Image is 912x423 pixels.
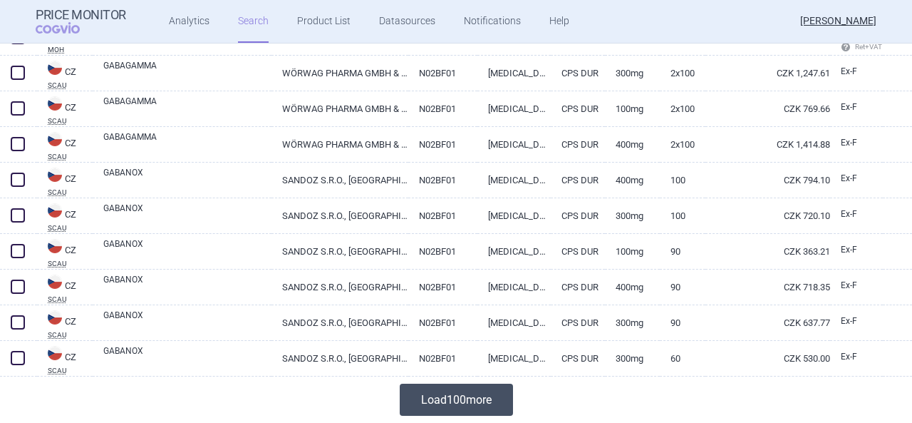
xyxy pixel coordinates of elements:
[48,189,93,196] abbr: SCAU — List of reimbursed medicinal products published by the State Institute for Drug Control, C...
[551,56,606,91] a: CPS DUR
[48,275,62,289] img: Czech Republic
[408,56,477,91] a: N02BF01
[103,238,271,263] a: GABANOX
[400,384,513,416] button: Load100more
[605,341,660,376] a: 300MG
[705,198,830,233] a: CZK 720.10
[48,46,93,53] abbr: MOH — Pharmaceutical Price List published by the Ministry of Health, Cyprus.
[271,56,408,91] a: WÖRWAG PHARMA GMBH & CO. KG, [GEOGRAPHIC_DATA]
[477,56,550,91] a: [MEDICAL_DATA]
[660,91,705,126] a: 2X100
[103,166,271,192] a: GABANOX
[37,95,93,125] a: CZCZSCAU
[37,309,93,339] a: CZCZSCAU
[271,198,408,233] a: SANDOZ S.R.O., [GEOGRAPHIC_DATA]
[36,22,100,34] span: COGVIO
[477,234,550,269] a: [MEDICAL_DATA]
[830,61,883,83] a: Ex-F
[48,239,62,253] img: Czech Republic
[605,234,660,269] a: 100MG
[37,59,93,89] a: CZCZSCAU
[660,341,705,376] a: 60
[660,198,705,233] a: 100
[705,270,830,305] a: CZK 718.35
[48,118,93,125] abbr: SCAU — List of reimbursed medicinal products published by the State Institute for Drug Control, C...
[36,8,126,22] strong: Price Monitor
[660,305,705,340] a: 90
[37,273,93,303] a: CZCZSCAU
[705,56,830,91] a: CZK 1,247.61
[660,234,705,269] a: 90
[605,270,660,305] a: 400MG
[271,270,408,305] a: SANDOZ S.R.O., [GEOGRAPHIC_DATA]
[408,127,477,162] a: N02BF01
[477,270,550,305] a: [MEDICAL_DATA]
[551,270,606,305] a: CPS DUR
[37,166,93,196] a: CZCZSCAU
[705,305,830,340] a: CZK 637.77
[477,163,550,198] a: [MEDICAL_DATA]
[37,131,93,160] a: CZCZSCAU
[103,131,271,156] a: GABAGAMMA
[830,133,883,154] a: Ex-F
[408,270,477,305] a: N02BF01
[841,316,857,326] span: Ex-factory price
[408,163,477,198] a: N02BF01
[477,341,550,376] a: [MEDICAL_DATA]
[271,234,408,269] a: SANDOZ S.R.O., [GEOGRAPHIC_DATA]
[477,91,550,126] a: [MEDICAL_DATA]
[477,305,550,340] a: [MEDICAL_DATA]
[841,280,857,290] span: Ex-factory price
[830,275,883,297] a: Ex-F
[551,234,606,269] a: CPS DUR
[37,202,93,232] a: CZCZSCAU
[37,238,93,267] a: CZCZSCAU
[841,138,857,148] span: Ex-factory price
[408,305,477,340] a: N02BF01
[271,127,408,162] a: WÖRWAG PHARMA GMBH & CO. KG, [GEOGRAPHIC_DATA]
[271,91,408,126] a: WÖRWAG PHARMA GMBH & CO. KG, [GEOGRAPHIC_DATA]
[477,198,550,233] a: [MEDICAL_DATA]
[605,56,660,91] a: 300MG
[705,341,830,376] a: CZK 530.00
[48,153,93,160] abbr: SCAU — List of reimbursed medicinal products published by the State Institute for Drug Control, C...
[48,168,62,182] img: Czech Republic
[830,311,883,332] a: Ex-F
[551,91,606,126] a: CPS DUR
[103,273,271,299] a: GABANOX
[408,91,477,126] a: N02BF01
[605,127,660,162] a: 400MG
[37,345,93,374] a: CZCZSCAU
[551,127,606,162] a: CPS DUR
[408,341,477,376] a: N02BF01
[660,56,705,91] a: 2X100
[660,127,705,162] a: 2X100
[830,204,883,225] a: Ex-F
[660,163,705,198] a: 100
[48,296,93,303] abbr: SCAU — List of reimbursed medicinal products published by the State Institute for Drug Control, C...
[830,240,883,261] a: Ex-F
[660,270,705,305] a: 90
[551,305,606,340] a: CPS DUR
[48,260,93,267] abbr: SCAU — List of reimbursed medicinal products published by the State Institute for Drug Control, C...
[48,346,62,360] img: Czech Republic
[605,163,660,198] a: 400MG
[551,341,606,376] a: CPS DUR
[48,332,93,339] abbr: SCAU — List of reimbursed medicinal products published by the State Institute for Drug Control, C...
[48,82,93,89] abbr: SCAU — List of reimbursed medicinal products published by the State Institute for Drug Control, C...
[48,367,93,374] abbr: SCAU — List of reimbursed medicinal products published by the State Institute for Drug Control, C...
[48,132,62,146] img: Czech Republic
[408,198,477,233] a: N02BF01
[605,198,660,233] a: 300MG
[48,96,62,111] img: Czech Republic
[103,95,271,121] a: GABAGAMMA
[103,309,271,335] a: GABANOX
[841,352,857,362] span: Ex-factory price
[841,43,896,51] span: Ret+VAT calc
[605,91,660,126] a: 100MG
[830,347,883,368] a: Ex-F
[841,102,857,112] span: Ex-factory price
[103,345,271,370] a: GABANOX
[36,8,126,35] a: Price MonitorCOGVIO
[103,59,271,85] a: GABAGAMMA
